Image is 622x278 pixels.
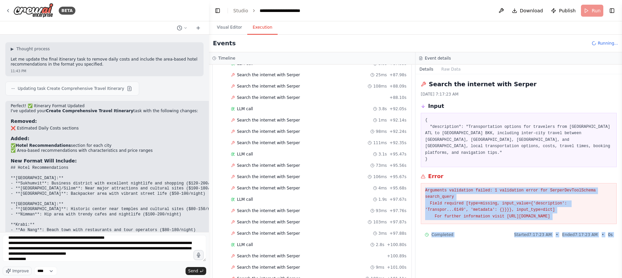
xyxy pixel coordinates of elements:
[389,140,406,145] span: + 92.35s
[237,208,300,213] span: Search the internet with Serper
[237,253,300,259] span: Search the internet with Serper
[3,267,32,275] button: Improve
[415,65,437,74] button: Details
[598,41,618,46] span: Running...
[11,109,232,114] p: I've updated your task with the following changes:
[376,163,387,168] span: 73ms
[11,136,29,141] strong: Added:
[520,7,543,14] span: Download
[509,5,546,17] button: Download
[233,7,309,14] nav: breadcrumb
[389,231,406,236] span: + 97.88s
[373,84,387,89] span: 108ms
[389,95,406,100] span: + 88.10s
[376,265,384,270] span: 9ms
[389,197,406,202] span: + 97.67s
[378,106,387,112] span: 3.8s
[194,250,204,260] button: Click to speak your automation idea
[378,197,387,202] span: 1.9s
[437,65,465,74] button: Raw Data
[59,7,75,15] div: BETA
[602,232,604,237] span: •
[378,185,387,191] span: 4ms
[425,117,612,163] pre: { "description": "Transportation options for travelers from [GEOGRAPHIC_DATA] ATL to [GEOGRAPHIC_...
[237,185,300,191] span: Search the internet with Serper
[376,242,384,247] span: 2.8s
[16,46,50,52] span: Thought process
[237,118,300,123] span: Search the internet with Serper
[188,268,198,274] span: Send
[387,253,406,259] span: + 100.89s
[389,219,406,225] span: + 97.87s
[607,6,617,15] button: Show right sidebar
[174,24,190,32] button: Switch to previous chat
[431,232,453,237] span: Completed
[387,242,406,247] span: + 100.80s
[46,109,133,113] strong: Create Comprehensive Travel Itinerary
[237,174,300,179] span: Search the internet with Serper
[514,232,552,237] span: Started 7:17:23 AM
[16,143,71,148] strong: Hotel Recommendations
[186,267,206,275] button: Send
[193,24,204,32] button: Start a new chat
[376,208,387,213] span: 93ms
[237,72,300,78] span: Search the internet with Serper
[389,151,406,157] span: + 95.47s
[237,84,300,89] span: Search the internet with Serper
[11,126,232,131] li: ❌ Estimated Daily Costs sections
[429,80,537,89] h2: Search the internet with Serper
[11,69,198,74] div: 11:43 PM
[237,219,300,225] span: Search the internet with Serper
[11,104,232,109] h2: Perfect! ✅ Itinerary Format Updated
[373,140,387,145] span: 111ms
[556,232,558,237] span: •
[387,265,406,270] span: + 101.00s
[11,46,50,52] button: ▶Thought process
[213,6,222,15] button: Hide left sidebar
[237,151,253,157] span: LLM call
[428,172,443,180] h3: Error
[218,56,235,61] h3: Timeline
[559,7,576,14] span: Publish
[389,118,406,123] span: + 92.14s
[378,151,387,157] span: 3.1s
[247,21,278,35] button: Execution
[373,174,387,179] span: 106ms
[608,232,613,237] span: 0 s
[389,174,406,179] span: + 95.67s
[213,39,236,48] h2: Events
[376,129,387,134] span: 98ms
[12,268,29,274] span: Improve
[11,158,77,163] strong: New Format Will Include:
[373,219,387,225] span: 103ms
[237,95,300,100] span: Search the internet with Serper
[11,57,198,67] p: Let me update the final itinerary task to remove daily costs and include the area-based hotel rec...
[237,163,300,168] span: Search the internet with Serper
[11,148,232,153] li: ✅ Area-based recommendations with characteristics and price ranges
[237,231,300,236] span: Search the internet with Serper
[389,185,406,191] span: + 95.68s
[233,8,248,13] a: Studio
[425,187,612,220] pre: Arguments validation failed: 1 validation error for SerperDevToolSchema search_query Field requir...
[389,163,406,168] span: + 95.56s
[11,165,232,258] code: ## Hotel Recommendations **[GEOGRAPHIC_DATA]:** - **Sukhumvit**: Business district with excellent...
[237,265,300,270] span: Search the internet with Serper
[389,208,406,213] span: + 97.76s
[421,92,617,97] div: [DATE] 7:17:23 AM
[389,106,406,112] span: + 92.05s
[11,46,14,52] span: ▶
[376,72,387,78] span: 25ms
[237,106,253,112] span: LLM call
[425,56,451,61] h3: Event details
[378,118,387,123] span: 1ms
[13,3,53,18] img: Logo
[237,129,300,134] span: Search the internet with Serper
[18,86,124,91] span: Updating task Create Comprehensive Travel Itinerary
[11,143,232,148] li: ✅ section for each city
[389,72,406,78] span: + 87.98s
[237,242,253,247] span: LLM call
[237,140,300,145] span: Search the internet with Serper
[562,232,598,237] span: Ended 7:17:23 AM
[237,197,253,202] span: LLM call
[212,21,247,35] button: Visual Editor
